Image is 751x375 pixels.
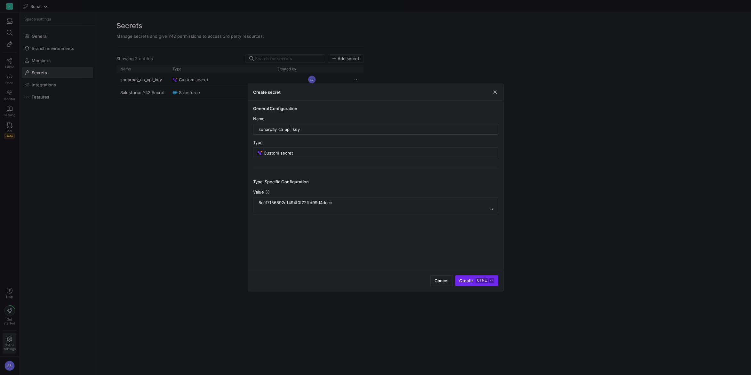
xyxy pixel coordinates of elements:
kbd: ⏎ [489,278,494,283]
button: Cancel [430,275,452,286]
img: undefined [257,150,262,156]
span: Name [253,116,265,121]
span: Create [459,278,494,283]
h4: General Configuration [253,106,498,111]
span: Cancel [435,278,448,283]
span: Value [253,189,264,195]
button: Createctrl⏎ [455,275,498,286]
div: Type [253,140,498,145]
h3: Create secret [253,90,281,95]
h4: Type-Specific Configuration [253,179,498,184]
kbd: ctrl [475,278,488,283]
